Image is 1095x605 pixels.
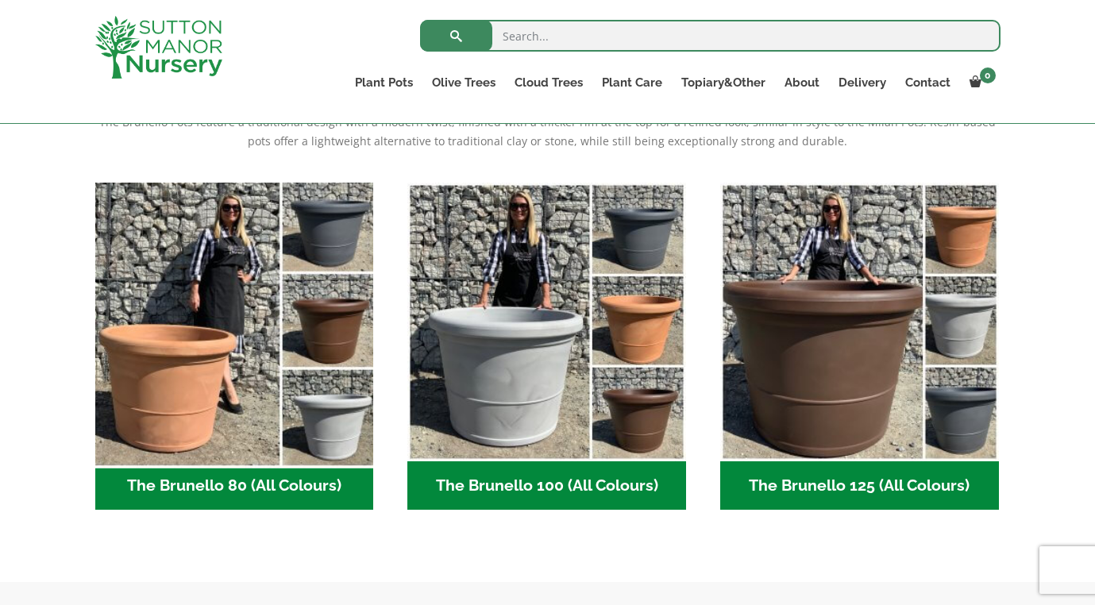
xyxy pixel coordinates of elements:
[422,71,505,94] a: Olive Trees
[720,461,999,511] h2: The Brunello 125 (All Colours)
[420,20,1001,52] input: Search...
[829,71,896,94] a: Delivery
[720,183,999,461] img: The Brunello 125 (All Colours)
[775,71,829,94] a: About
[592,71,672,94] a: Plant Care
[88,175,380,468] img: The Brunello 80 (All Colours)
[980,67,996,83] span: 0
[95,183,374,510] a: Visit product category The Brunello 80 (All Colours)
[960,71,1001,94] a: 0
[672,71,775,94] a: Topiary&Other
[95,113,1001,151] p: The Brunello Pots feature a traditional design with a modern twist, finished with a thicker rim a...
[345,71,422,94] a: Plant Pots
[407,183,686,510] a: Visit product category The Brunello 100 (All Colours)
[896,71,960,94] a: Contact
[407,183,686,461] img: The Brunello 100 (All Colours)
[720,183,999,510] a: Visit product category The Brunello 125 (All Colours)
[95,16,222,79] img: logo
[407,461,686,511] h2: The Brunello 100 (All Colours)
[95,461,374,511] h2: The Brunello 80 (All Colours)
[505,71,592,94] a: Cloud Trees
